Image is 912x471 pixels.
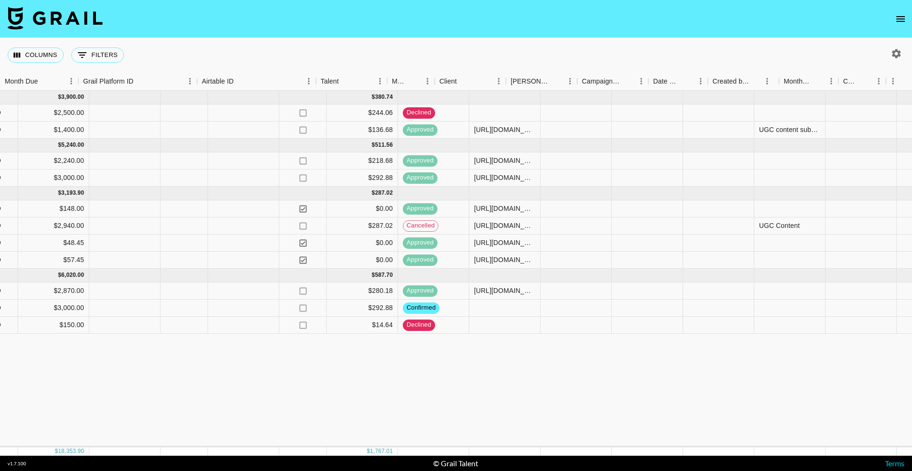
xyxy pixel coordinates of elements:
span: approved [403,255,437,264]
div: Currency [843,72,858,91]
div: $2,870.00 [18,283,89,300]
span: cancelled [403,221,438,230]
div: $ [372,189,375,197]
div: https://www.instagram.com/reel/DMs2ttvvaDc/ [474,286,535,295]
div: $ [58,93,61,101]
button: Sort [680,75,693,88]
div: Talent [316,72,387,91]
div: $292.88 [327,300,398,317]
div: 587.70 [375,271,393,279]
div: Airtable ID [202,72,234,91]
div: $148.00 [18,200,89,217]
div: $48.45 [18,235,89,252]
div: $2,940.00 [18,217,89,235]
span: approved [403,286,437,295]
div: $3,000.00 [18,300,89,317]
button: Menu [886,74,900,88]
div: 1,767.01 [370,447,393,455]
button: Menu [634,74,648,88]
div: Client [439,72,457,91]
div: Created by Grail Team [708,72,779,91]
div: Campaign (Type) [577,72,648,91]
div: $136.68 [327,122,398,139]
button: Select columns [8,47,64,63]
button: Menu [693,74,708,88]
button: Menu [420,74,435,88]
div: $280.18 [327,283,398,300]
div: v 1.7.100 [8,461,26,467]
div: https://www.instagram.com/p/DKgHVGotg_y/?hl=en [474,204,535,213]
span: approved [403,204,437,213]
div: 3,193.90 [61,189,84,197]
button: Sort [750,75,763,88]
div: $ [58,141,61,149]
div: 3,900.00 [61,93,84,101]
button: Menu [563,74,577,88]
div: Currency [838,72,886,91]
div: https://www.instagram.com/reel/DL-_pSROPqA/?igsh=bXEzdmlnYnR1cmdr [474,156,535,165]
div: Date Created [648,72,708,91]
div: Booker [506,72,577,91]
a: Terms [885,459,904,468]
div: $0.00 [327,235,398,252]
button: Sort [234,75,247,88]
div: $244.06 [327,104,398,122]
div: $2,500.00 [18,104,89,122]
button: Sort [550,75,563,88]
div: © Grail Talent [433,459,478,468]
div: Manager [392,72,407,91]
button: Sort [38,75,51,88]
span: approved [403,156,437,165]
div: Airtable ID [197,72,316,91]
button: Menu [302,74,316,88]
div: 18,353.90 [58,447,84,455]
div: $3,000.00 [18,170,89,187]
div: https://www.instagram.com/reel/DMgKUSwSs8v/?igsh=MTNnMGppaDFqanVu [474,173,535,182]
span: approved [403,125,437,134]
span: confirmed [403,303,439,312]
div: $ [58,189,61,197]
div: $2,240.00 [18,152,89,170]
div: https://www.instagram.com/p/DKgHVGotg_y/?hl=en [474,238,535,247]
div: $ [372,271,375,279]
button: Sort [621,75,634,88]
img: Grail Talent [8,7,103,29]
button: Menu [872,74,886,88]
button: Sort [858,75,872,88]
div: Grail Platform ID [83,72,133,91]
div: $218.68 [327,152,398,170]
div: https://www.instagram.com/p/DKgHVGotg_y/?hl=en [474,255,535,264]
div: $ [58,271,61,279]
button: open drawer [891,9,910,28]
div: $ [372,93,375,101]
div: $ [372,141,375,149]
div: 6,020.00 [61,271,84,279]
div: 511.56 [375,141,393,149]
div: 287.02 [375,189,393,197]
div: Month Due [784,72,811,91]
button: Menu [760,74,774,88]
div: Grail Platform ID [78,72,197,91]
div: $ [367,447,370,455]
button: Menu [824,74,838,88]
div: https://www.tiktok.com/@1angelleslife/video/7498795382349122834?_r=1&_t=ZS-8vwYzgwjDhn [474,125,535,134]
div: $14.64 [327,317,398,334]
div: $57.45 [18,252,89,269]
div: UGC content submitted to brand in google drive link [759,125,820,134]
div: Talent [321,72,339,91]
button: Menu [492,74,506,88]
button: Menu [183,74,197,88]
span: approved [403,173,437,182]
button: Sort [457,75,470,88]
div: 5,240.00 [61,141,84,149]
div: $0.00 [327,252,398,269]
span: approved [403,238,437,247]
div: Date Created [653,72,680,91]
button: Menu [64,74,78,88]
div: $287.02 [327,217,398,235]
div: Month Due [779,72,838,91]
button: Menu [373,74,387,88]
div: $ [55,447,58,455]
button: Sort [339,75,352,88]
div: Month Due [5,72,38,91]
